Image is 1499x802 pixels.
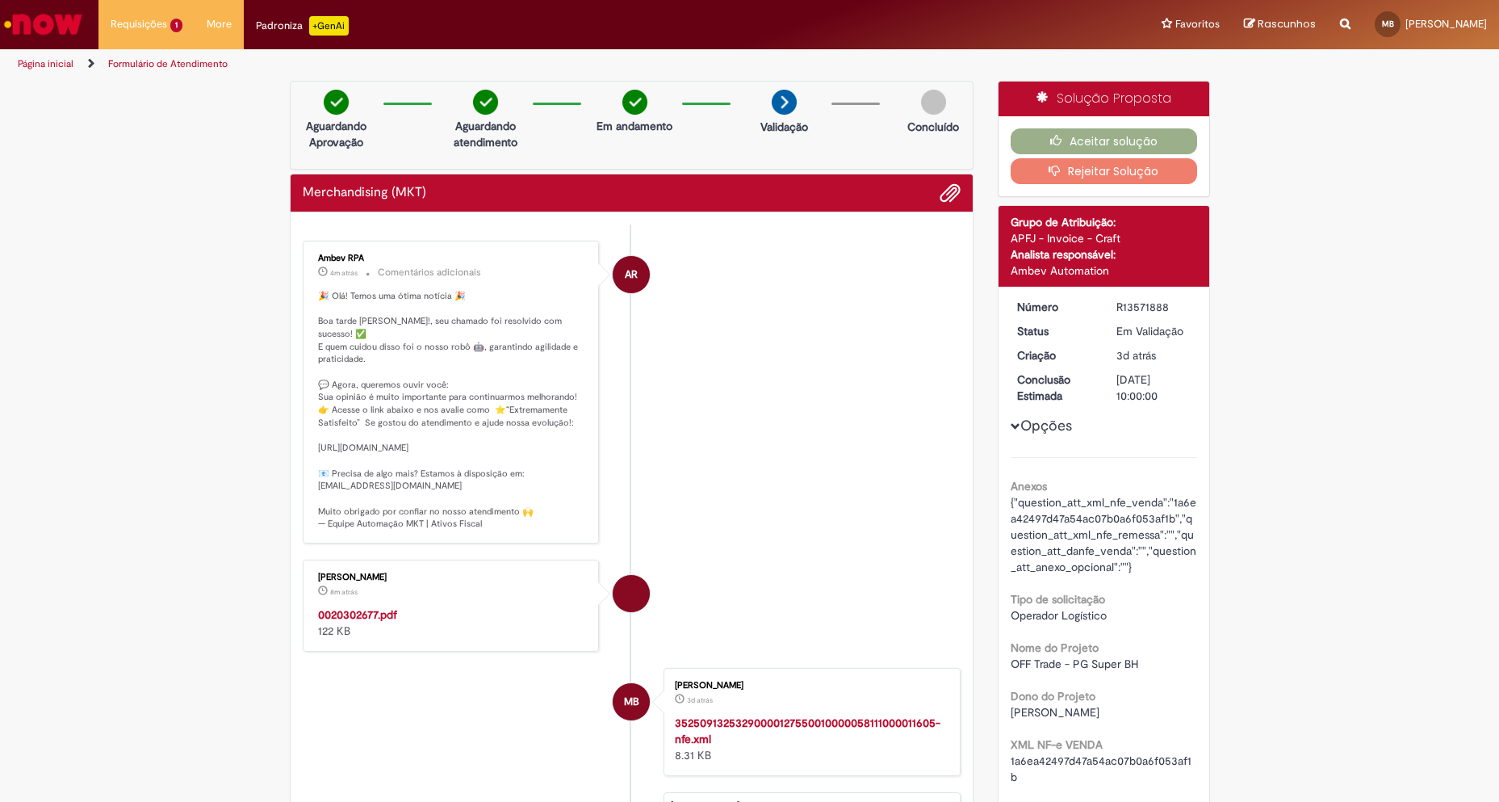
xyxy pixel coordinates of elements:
[1005,347,1104,363] dt: Criação
[12,49,987,79] ul: Trilhas de página
[18,57,73,70] a: Página inicial
[625,255,638,294] span: AR
[1011,592,1105,607] b: Tipo de solicitação
[687,695,713,705] span: 3d atrás
[1011,128,1197,154] button: Aceitar solução
[330,587,358,597] span: 8m atrás
[318,290,587,531] p: 🎉 Olá! Temos uma ótima notícia 🎉 Boa tarde [PERSON_NAME]!, seu chamado foi resolvido com sucesso!...
[1258,16,1316,31] span: Rascunhos
[1011,262,1197,279] div: Ambev Automation
[1382,19,1394,29] span: MB
[687,695,713,705] time: 26/09/2025 16:56:34
[378,266,481,279] small: Comentários adicionais
[1244,17,1316,32] a: Rascunhos
[309,16,349,36] p: +GenAi
[207,16,232,32] span: More
[330,268,358,278] span: 4m atrás
[772,90,797,115] img: arrow-next.png
[622,90,647,115] img: check-circle-green.png
[473,90,498,115] img: check-circle-green.png
[1011,230,1197,246] div: APFJ - Invoice - Craft
[330,587,358,597] time: 29/09/2025 14:20:53
[999,82,1209,116] div: Solução Proposta
[1011,705,1099,720] span: [PERSON_NAME]
[1011,495,1196,574] span: {"question_att_xml_nfe_venda":"1a6ea42497d47a54ac07b0a6f053af1b","question_att_xml_nfe_remessa":"...
[613,683,650,720] div: Marcelo Bomfim
[760,119,808,135] p: Validação
[675,681,944,691] div: [PERSON_NAME]
[303,186,426,200] h2: Merchandising (MKT) Histórico de tíquete
[1116,323,1191,339] div: Em Validação
[1011,214,1197,230] div: Grupo de Atribuição:
[1011,158,1197,184] button: Rejeitar Solução
[297,118,375,150] p: Aguardando Aprovação
[1011,754,1191,784] span: 1a6ea42497d47a54ac07b0a6f053af1b
[940,183,961,204] button: Adicionar anexos
[675,715,944,763] div: 8.31 KB
[1011,689,1095,703] b: Dono do Projeto
[675,716,940,746] a: 35250913253290000127550010000058111000011605-nfe.xml
[1005,299,1104,315] dt: Número
[318,607,587,639] div: 122 KB
[1116,348,1156,363] span: 3d atrás
[1116,347,1191,363] div: 26/09/2025 17:02:35
[318,254,587,263] div: Ambev RPA
[318,573,587,582] div: [PERSON_NAME]
[1405,17,1487,31] span: [PERSON_NAME]
[256,16,349,36] div: Padroniza
[318,607,397,622] a: 0020302677.pdf
[1005,323,1104,339] dt: Status
[1116,372,1191,404] div: [DATE] 10:00:00
[613,256,650,293] div: Ambev RPA
[597,118,672,134] p: Em andamento
[1011,246,1197,262] div: Analista responsável:
[613,575,650,612] div: Evaristo Alves Zen
[1005,372,1104,404] dt: Conclusão Estimada
[1011,657,1138,671] span: OFF Trade - PG Super BH
[921,90,946,115] img: img-circle-grey.png
[1116,299,1191,315] div: R13571888
[624,682,639,721] span: MB
[324,90,349,115] img: check-circle-green.png
[1011,737,1103,752] b: XML NF-e VENDA
[330,268,358,278] time: 29/09/2025 14:25:50
[108,57,228,70] a: Formulário de Atendimento
[111,16,167,32] span: Requisições
[1011,479,1047,493] b: Anexos
[1011,640,1099,655] b: Nome do Projeto
[170,19,182,32] span: 1
[1175,16,1220,32] span: Favoritos
[907,119,959,135] p: Concluído
[446,118,525,150] p: Aguardando atendimento
[1011,608,1107,623] span: Operador Logístico
[2,8,85,40] img: ServiceNow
